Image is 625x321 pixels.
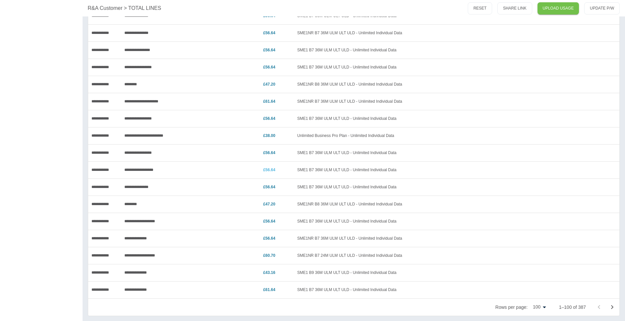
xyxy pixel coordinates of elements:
[468,2,492,14] button: RESET
[128,4,161,12] a: TOTAL LINES
[530,302,548,312] div: 100
[294,264,620,281] div: SME1 B9 36M ULM ULT ULD - Unlimited Individual Data
[294,24,620,41] div: SME1NR B7 36M ULM ULT ULD - Unlimited Individual Data
[294,76,620,93] div: SME1NR B8 36M ULM ULT ULD - Unlimited Individual Data
[294,247,620,264] div: SME1NR B7 24M ULM ULT ULD - Unlimited Individual Data
[294,93,620,110] div: SME1NR B7 36M ULM ULT ULD - Unlimited Individual Data
[263,168,275,172] a: £56.64
[294,161,620,178] div: SME1 B7 36M ULM ULT ULD - Unlimited Individual Data
[294,144,620,161] div: SME1 B7 36M ULM ULT ULD - Unlimited Individual Data
[263,150,275,155] a: £56.64
[263,116,275,121] a: £56.64
[263,185,275,189] a: £56.64
[263,236,275,241] a: £56.64
[559,304,586,310] p: 1–100 of 387
[606,301,619,314] button: Go to next page
[124,4,127,12] p: >
[294,178,620,196] div: SME1 B7 36M ULM ULT ULD - Unlimited Individual Data
[294,127,620,144] div: Unlimited Business Pro Plan - Unlimited Individual Data
[263,133,275,138] a: £38.00
[263,48,275,52] a: £56.64
[263,202,275,206] a: £47.20
[88,4,123,12] a: R&A Customer
[294,59,620,76] div: SME1 B7 36M ULM ULT ULD - Unlimited Individual Data
[294,213,620,230] div: SME1 B7 36M ULM ULT ULD - Unlimited Individual Data
[263,270,275,275] a: £43.16
[294,230,620,247] div: SME1NR B7 36M ULM ULT ULD - Unlimited Individual Data
[263,82,275,87] a: £47.20
[294,41,620,59] div: SME1 B7 36M ULM ULT ULD - Unlimited Individual Data
[294,281,620,298] div: SME1 B7 36M ULM ULT ULD - Unlimited Individual Data
[263,287,275,292] a: £61.64
[294,196,620,213] div: SME1NR B8 36M ULM ULT ULD - Unlimited Individual Data
[263,65,275,69] a: £56.64
[263,99,275,104] a: £61.64
[263,31,275,35] a: £56.64
[537,2,579,14] a: UPLOAD USAGE
[263,219,275,224] a: £56.64
[584,2,620,14] button: UPDATE P/W
[294,110,620,127] div: SME1 B7 36M ULM ULT ULD - Unlimited Individual Data
[263,253,275,258] a: £60.70
[497,2,532,14] button: SHARE LINK
[495,304,528,310] p: Rows per page:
